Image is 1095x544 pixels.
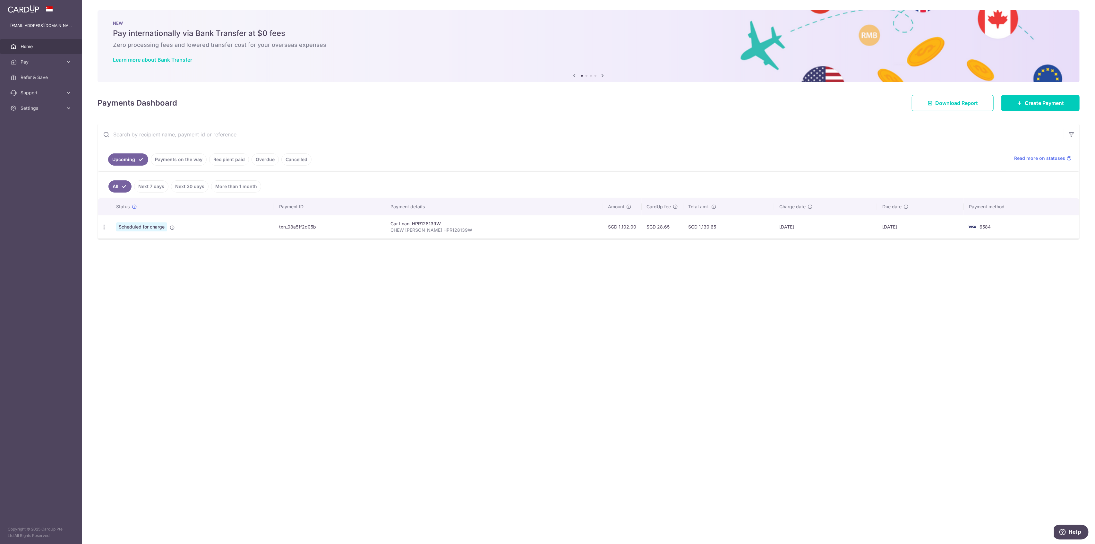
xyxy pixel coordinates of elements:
a: Recipient paid [209,153,249,166]
td: SGD 1,102.00 [603,215,642,238]
span: Settings [21,105,63,111]
span: Create Payment [1025,99,1064,107]
span: Pay [21,59,63,65]
a: Upcoming [108,153,148,166]
a: Cancelled [281,153,312,166]
span: Support [21,90,63,96]
a: Create Payment [1001,95,1080,111]
img: Bank transfer banner [98,10,1080,82]
h5: Pay internationally via Bank Transfer at $0 fees [113,28,1064,39]
img: Bank Card [966,223,979,231]
td: SGD 28.65 [642,215,683,238]
span: 6584 [980,224,991,229]
iframe: Opens a widget where you can find more information [1054,525,1089,541]
span: Refer & Save [21,74,63,81]
td: [DATE] [877,215,963,238]
img: CardUp [8,5,39,13]
a: Read more on statuses [1014,155,1072,161]
span: Due date [882,203,902,210]
p: CHEW [PERSON_NAME] HPR128139W [390,227,598,233]
input: Search by recipient name, payment id or reference [98,124,1064,145]
p: [EMAIL_ADDRESS][DOMAIN_NAME] [10,22,72,29]
a: All [108,180,132,193]
span: Amount [608,203,625,210]
div: Car Loan. HPR128139W [390,220,598,227]
span: Read more on statuses [1014,155,1065,161]
a: Download Report [912,95,994,111]
a: Next 30 days [171,180,209,193]
span: Charge date [779,203,806,210]
a: Next 7 days [134,180,168,193]
td: SGD 1,130.65 [683,215,774,238]
span: Total amt. [689,203,710,210]
h6: Zero processing fees and lowered transfer cost for your overseas expenses [113,41,1064,49]
p: NEW [113,21,1064,26]
span: Home [21,43,63,50]
span: CardUp fee [647,203,671,210]
td: txn_08a51f2d05b [274,215,385,238]
a: Learn more about Bank Transfer [113,56,192,63]
span: Download Report [935,99,978,107]
td: [DATE] [774,215,877,238]
a: More than 1 month [211,180,261,193]
th: Payment ID [274,198,385,215]
th: Payment method [964,198,1079,215]
a: Payments on the way [151,153,207,166]
th: Payment details [385,198,603,215]
span: Scheduled for charge [116,222,167,231]
h4: Payments Dashboard [98,97,177,109]
a: Overdue [252,153,279,166]
span: Status [116,203,130,210]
